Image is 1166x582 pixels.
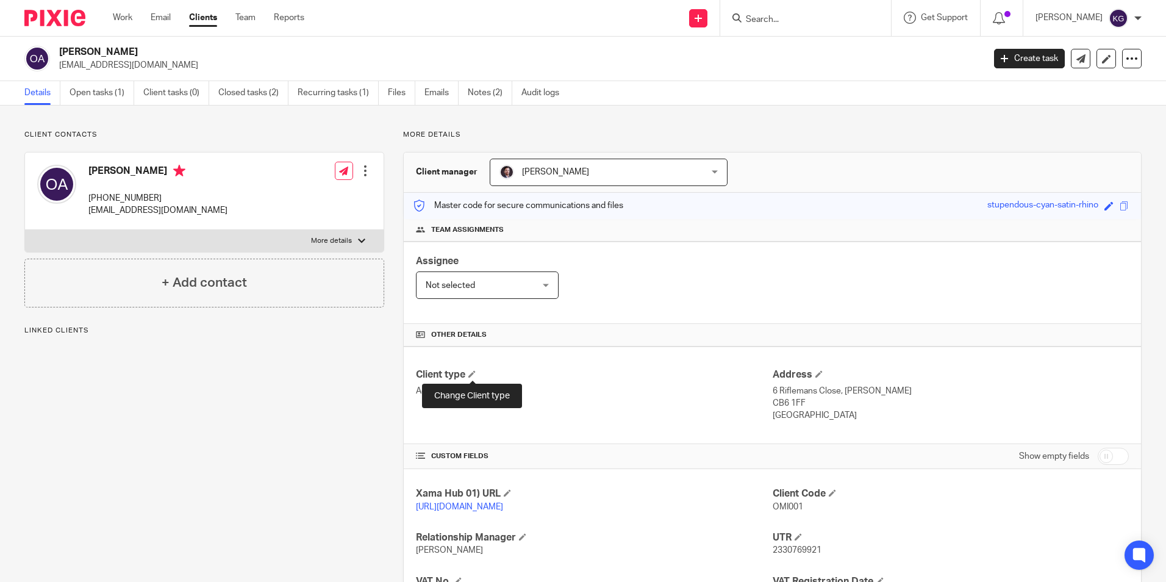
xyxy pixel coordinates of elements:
h4: Relationship Manager [416,531,772,544]
h4: CUSTOM FIELDS [416,451,772,461]
p: [GEOGRAPHIC_DATA] [773,409,1129,422]
span: Not selected [426,281,475,290]
p: [PERSON_NAME] [1035,12,1103,24]
p: CB6 1FF [773,397,1129,409]
span: Assignee [416,256,459,266]
a: Client tasks (0) [143,81,209,105]
img: svg%3E [24,46,50,71]
img: svg%3E [37,165,76,204]
h4: Client Code [773,487,1129,500]
span: Team assignments [431,225,504,235]
p: [PHONE_NUMBER] [88,192,227,204]
h2: [PERSON_NAME] [59,46,792,59]
a: Email [151,12,171,24]
a: Recurring tasks (1) [298,81,379,105]
a: Audit logs [521,81,568,105]
a: Open tasks (1) [70,81,134,105]
input: Search [745,15,854,26]
a: Clients [189,12,217,24]
p: [EMAIL_ADDRESS][DOMAIN_NAME] [88,204,227,217]
span: OMI001 [773,503,803,511]
p: More details [403,130,1142,140]
span: [PERSON_NAME] [522,168,589,176]
a: Reports [274,12,304,24]
p: More details [311,236,352,246]
a: Create task [994,49,1065,68]
p: Ad-hoc Jobs [416,385,772,397]
p: [EMAIL_ADDRESS][DOMAIN_NAME] [59,59,976,71]
h4: + Add contact [162,273,247,292]
h4: Address [773,368,1129,381]
h4: Client type [416,368,772,381]
img: Pixie [24,10,85,26]
div: stupendous-cyan-satin-rhino [987,199,1098,213]
a: Notes (2) [468,81,512,105]
a: Team [235,12,256,24]
label: Show empty fields [1019,450,1089,462]
a: [URL][DOMAIN_NAME] [416,503,503,511]
img: svg%3E [1109,9,1128,28]
p: Master code for secure communications and files [413,199,623,212]
a: Files [388,81,415,105]
h4: Xama Hub 01) URL [416,487,772,500]
p: Client contacts [24,130,384,140]
i: Primary [173,165,185,177]
h3: Client manager [416,166,477,178]
span: Other details [431,330,487,340]
a: Emails [424,81,459,105]
p: 6 Riflemans Close, [PERSON_NAME] [773,385,1129,397]
a: Work [113,12,132,24]
a: Details [24,81,60,105]
h4: [PERSON_NAME] [88,165,227,180]
span: Get Support [921,13,968,22]
p: Linked clients [24,326,384,336]
span: 2330769921 [773,546,821,555]
img: Capture.PNG [499,165,514,179]
h4: UTR [773,531,1129,544]
a: Closed tasks (2) [218,81,288,105]
span: [PERSON_NAME] [416,546,483,555]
